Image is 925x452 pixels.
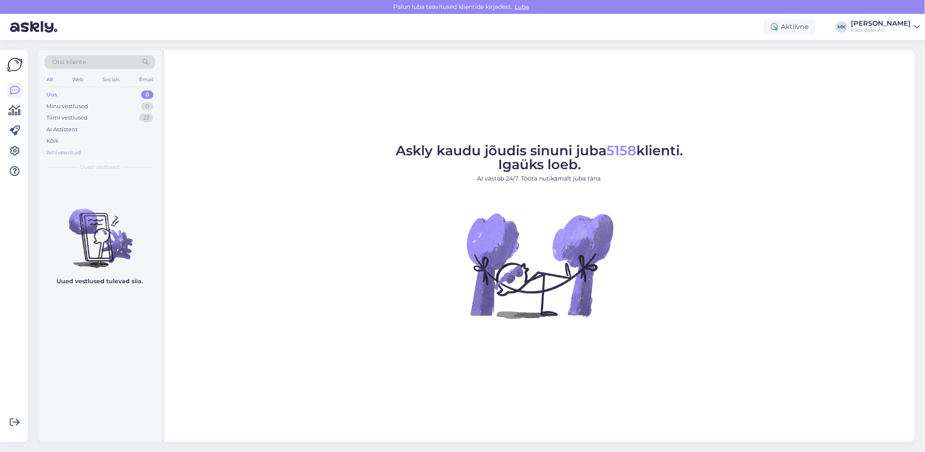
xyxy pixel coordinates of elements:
div: Arhiveeritud [46,149,81,157]
span: Luba [512,3,532,11]
img: No Chat active [464,190,616,341]
div: Kõik [46,137,59,145]
div: 0 [141,102,153,111]
div: [PERSON_NAME] [851,20,911,27]
div: Aktiivne [764,19,815,35]
p: AI vastab 24/7. Tööta nutikamalt juba täna. [396,174,684,183]
p: Uued vestlused tulevad siia. [57,277,143,286]
div: Web [70,74,85,85]
div: 0 [141,90,153,99]
a: [PERSON_NAME]Klick Eesti AS [851,20,920,34]
div: MK [836,21,847,33]
div: Tiimi vestlused [46,114,88,122]
div: Uus [46,90,57,99]
div: 22 [139,114,153,122]
img: No chats [38,194,162,269]
img: Askly Logo [7,57,23,73]
span: Askly kaudu jõudis sinuni juba klienti. Igaüks loeb. [396,142,684,173]
span: Otsi kliente [52,58,86,66]
div: All [45,74,54,85]
span: Uued vestlused [80,163,120,171]
div: Klick Eesti AS [851,27,911,34]
span: 5158 [607,142,637,159]
div: AI Assistent [46,125,78,134]
div: Email [137,74,155,85]
div: Minu vestlused [46,102,88,111]
div: Socials [101,74,121,85]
